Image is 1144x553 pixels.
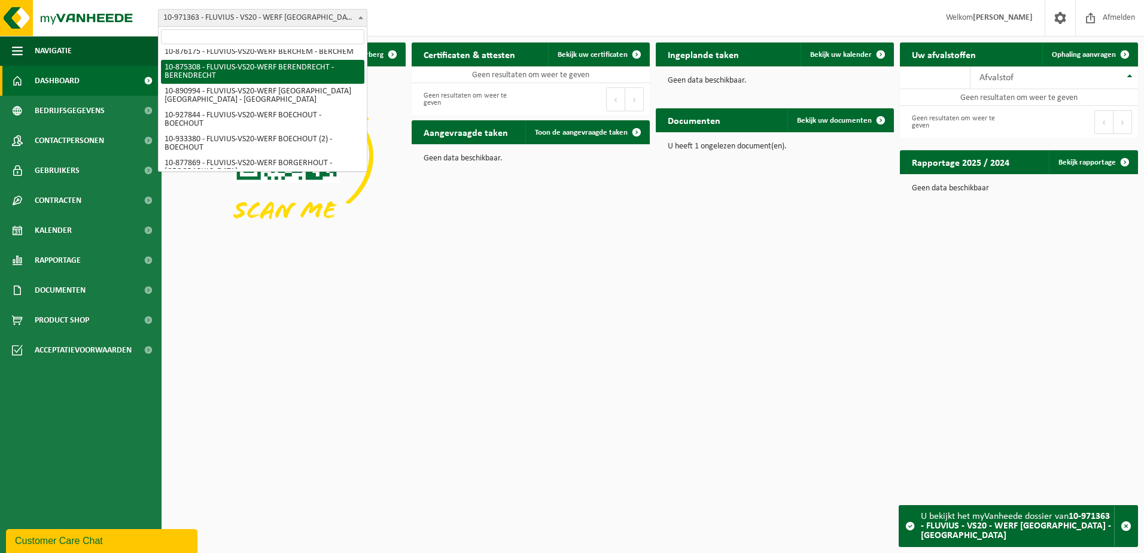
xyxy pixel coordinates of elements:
strong: [PERSON_NAME] [973,13,1033,22]
li: 10-933380 - FLUVIUS-VS20-WERF BOECHOUT (2) - BOECHOUT [161,132,364,156]
p: Geen data beschikbaar. [424,154,638,163]
a: Bekijk uw kalender [801,42,893,66]
strong: 10-971363 - FLUVIUS - VS20 - WERF [GEOGRAPHIC_DATA] - [GEOGRAPHIC_DATA] [921,512,1111,540]
button: Previous [1094,110,1113,134]
span: Documenten [35,275,86,305]
td: Geen resultaten om weer te geven [900,89,1138,106]
span: Navigatie [35,36,72,66]
iframe: chat widget [6,527,200,553]
span: Bekijk uw kalender [810,51,872,59]
span: Contracten [35,186,81,215]
li: 10-877869 - FLUVIUS-VS20-WERF BORGERHOUT - [GEOGRAPHIC_DATA] [161,156,364,180]
span: Bekijk uw documenten [797,117,872,124]
li: 10-927844 - FLUVIUS-VS20-WERF BOECHOUT - BOECHOUT [161,108,364,132]
p: U heeft 1 ongelezen document(en). [668,142,882,151]
a: Ophaling aanvragen [1042,42,1137,66]
li: 10-875308 - FLUVIUS-VS20-WERF BERENDRECHT - BERENDRECHT [161,60,364,84]
span: Gebruikers [35,156,80,186]
p: Geen data beschikbaar. [668,77,882,85]
span: Rapportage [35,245,81,275]
span: Kalender [35,215,72,245]
span: Afvalstof [979,73,1014,83]
li: 10-890994 - FLUVIUS-VS20-WERF [GEOGRAPHIC_DATA] [GEOGRAPHIC_DATA] - [GEOGRAPHIC_DATA] [161,84,364,108]
div: Geen resultaten om weer te geven [906,109,1013,135]
span: 10-971363 - FLUVIUS - VS20 - WERF HOBOKEN - HOBOKEN [158,9,367,27]
div: U bekijkt het myVanheede dossier van [921,506,1114,546]
h2: Documenten [656,108,732,132]
h2: Certificaten & attesten [412,42,527,66]
span: Ophaling aanvragen [1052,51,1116,59]
div: Geen resultaten om weer te geven [418,86,525,113]
span: Acceptatievoorwaarden [35,335,132,365]
td: Geen resultaten om weer te geven [412,66,650,83]
span: 10-971363 - FLUVIUS - VS20 - WERF HOBOKEN - HOBOKEN [159,10,367,26]
span: Product Shop [35,305,89,335]
button: Previous [606,87,625,111]
h2: Rapportage 2025 / 2024 [900,150,1021,174]
p: Geen data beschikbaar [912,184,1126,193]
span: Verberg [357,51,384,59]
a: Bekijk rapportage [1049,150,1137,174]
button: Next [625,87,644,111]
a: Toon de aangevraagde taken [525,120,649,144]
h2: Ingeplande taken [656,42,751,66]
span: Bedrijfsgegevens [35,96,105,126]
li: 10-876175 - FLUVIUS-VS20-WERF BERCHEM - BERCHEM [161,44,364,60]
span: Toon de aangevraagde taken [535,129,628,136]
span: Bekijk uw certificaten [558,51,628,59]
h2: Aangevraagde taken [412,120,520,144]
h2: Uw afvalstoffen [900,42,988,66]
button: Verberg [348,42,404,66]
a: Bekijk uw documenten [787,108,893,132]
a: Bekijk uw certificaten [548,42,649,66]
span: Dashboard [35,66,80,96]
span: Contactpersonen [35,126,104,156]
button: Next [1113,110,1132,134]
